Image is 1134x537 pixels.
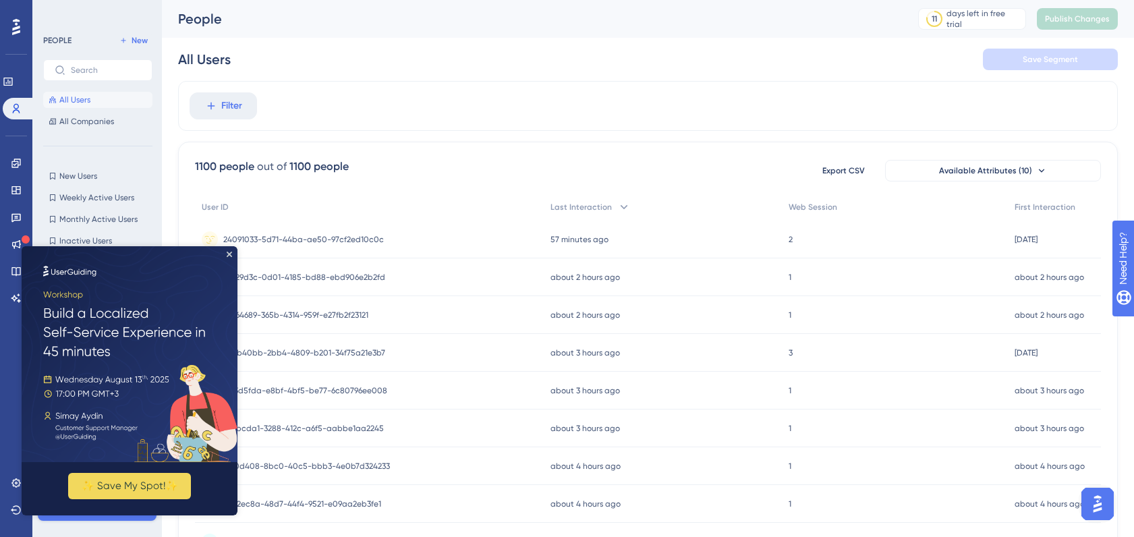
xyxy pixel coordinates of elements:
[205,5,210,11] div: Close Preview
[43,190,152,206] button: Weekly Active Users
[43,92,152,108] button: All Users
[43,211,152,227] button: Monthly Active Users
[550,386,620,395] time: about 3 hours ago
[1015,310,1084,320] time: about 2 hours ago
[115,32,152,49] button: New
[43,168,152,184] button: New Users
[59,171,97,181] span: New Users
[223,499,381,509] span: c562ec8a-48d7-44f4-9521-e09aa2eb3fe1
[789,310,791,320] span: 1
[195,159,254,175] div: 1100 people
[1015,461,1085,471] time: about 4 hours ago
[59,116,114,127] span: All Companies
[1037,8,1118,30] button: Publish Changes
[223,234,384,245] span: 24091033-5d71-44ba-ae50-97cf2ed10c0c
[789,272,791,283] span: 1
[1015,499,1085,509] time: about 4 hours ago
[550,499,621,509] time: about 4 hours ago
[550,235,608,244] time: 57 minutes ago
[1015,202,1075,213] span: First Interaction
[789,234,793,245] span: 2
[1015,386,1084,395] time: about 3 hours ago
[221,98,242,114] span: Filter
[939,165,1032,176] span: Available Attributes (10)
[223,461,390,472] span: 3910d408-8bc0-40c5-bbb3-4e0b7d324233
[550,348,620,358] time: about 3 hours ago
[810,160,877,181] button: Export CSV
[1015,348,1038,358] time: [DATE]
[178,9,884,28] div: People
[789,202,837,213] span: Web Session
[550,424,620,433] time: about 3 hours ago
[789,385,791,396] span: 1
[43,113,152,130] button: All Companies
[59,235,112,246] span: Inactive Users
[550,310,620,320] time: about 2 hours ago
[789,461,791,472] span: 1
[43,35,72,46] div: PEOPLE
[289,159,349,175] div: 1100 people
[32,3,84,20] span: Need Help?
[223,423,384,434] span: 892bcda1-3288-412c-a6f5-aabbe1aa2245
[71,65,141,75] input: Search
[789,499,791,509] span: 1
[789,347,793,358] span: 3
[550,461,621,471] time: about 4 hours ago
[946,8,1021,30] div: days left in free trial
[1015,235,1038,244] time: [DATE]
[550,273,620,282] time: about 2 hours ago
[983,49,1118,70] button: Save Segment
[59,94,90,105] span: All Users
[190,92,257,119] button: Filter
[47,227,169,253] button: ✨ Save My Spot!✨
[1015,424,1084,433] time: about 3 hours ago
[223,385,387,396] span: 003d5fda-e8bf-4bf5-be77-6c80796ee008
[132,35,148,46] span: New
[1015,273,1084,282] time: about 2 hours ago
[789,423,791,434] span: 1
[257,159,287,175] div: out of
[202,202,229,213] span: User ID
[822,165,865,176] span: Export CSV
[223,310,368,320] span: 77464689-365b-4314-959f-e27fb2f23121
[43,233,152,249] button: Inactive Users
[550,202,612,213] span: Last Interaction
[59,192,134,203] span: Weekly Active Users
[223,347,385,358] span: ee6b40bb-2bb4-4809-b201-34f75a21e3b7
[1077,484,1118,524] iframe: UserGuiding AI Assistant Launcher
[178,50,231,69] div: All Users
[885,160,1101,181] button: Available Attributes (10)
[932,13,937,24] div: 11
[1045,13,1110,24] span: Publish Changes
[1023,54,1078,65] span: Save Segment
[223,272,385,283] span: 1a329d3c-0d01-4185-bd88-ebd906e2b2fd
[59,214,138,225] span: Monthly Active Users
